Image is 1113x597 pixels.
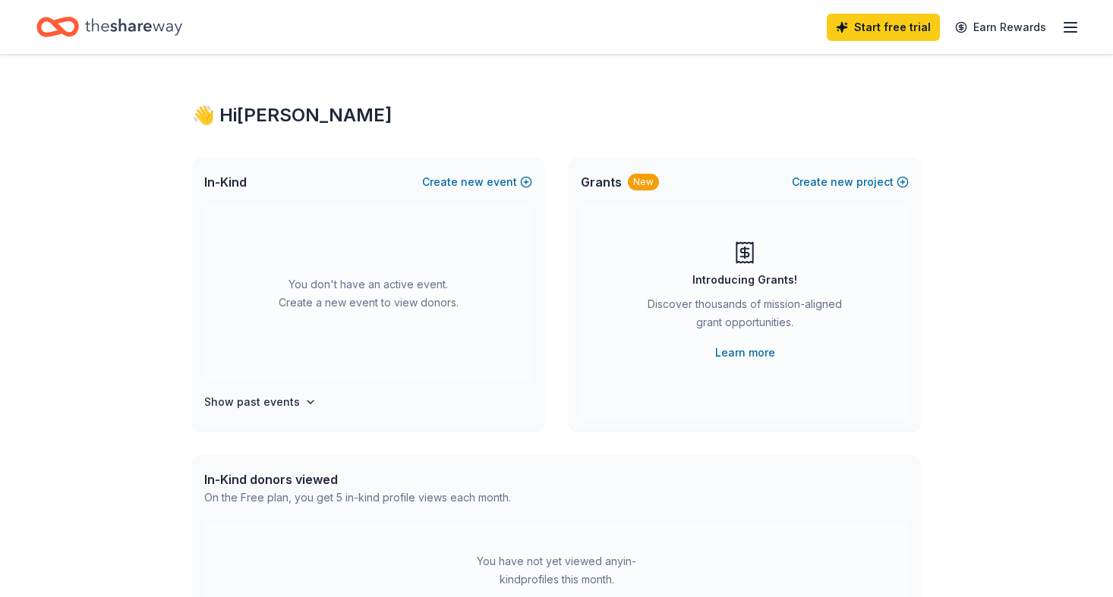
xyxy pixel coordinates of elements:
[581,173,622,191] span: Grants
[204,173,247,191] span: In-Kind
[461,173,484,191] span: new
[692,271,797,289] div: Introducing Grants!
[642,295,848,338] div: Discover thousands of mission-aligned grant opportunities.
[946,14,1055,41] a: Earn Rewards
[204,470,511,489] div: In-Kind donors viewed
[36,9,182,45] a: Home
[792,173,909,191] button: Createnewproject
[204,393,317,411] button: Show past events
[204,489,511,507] div: On the Free plan, you get 5 in-kind profile views each month.
[628,174,659,190] div: New
[831,173,853,191] span: new
[192,103,921,127] div: 👋 Hi [PERSON_NAME]
[462,552,651,589] div: You have not yet viewed any in-kind profiles this month.
[204,206,532,381] div: You don't have an active event. Create a new event to view donors.
[204,393,300,411] h4: Show past events
[715,344,775,362] a: Learn more
[827,14,940,41] a: Start free trial
[422,173,532,191] button: Createnewevent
